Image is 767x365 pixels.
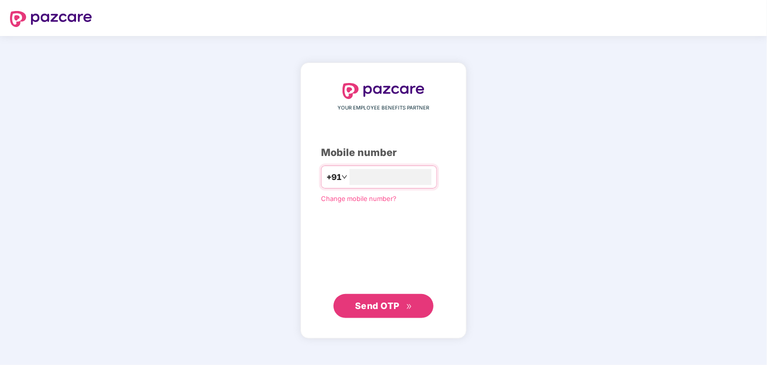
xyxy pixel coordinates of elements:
[338,104,429,112] span: YOUR EMPLOYEE BENEFITS PARTNER
[321,145,446,160] div: Mobile number
[326,171,341,183] span: +91
[406,303,412,310] span: double-right
[355,300,399,311] span: Send OTP
[333,294,433,318] button: Send OTPdouble-right
[10,11,92,27] img: logo
[342,83,424,99] img: logo
[321,194,396,202] a: Change mobile number?
[341,174,347,180] span: down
